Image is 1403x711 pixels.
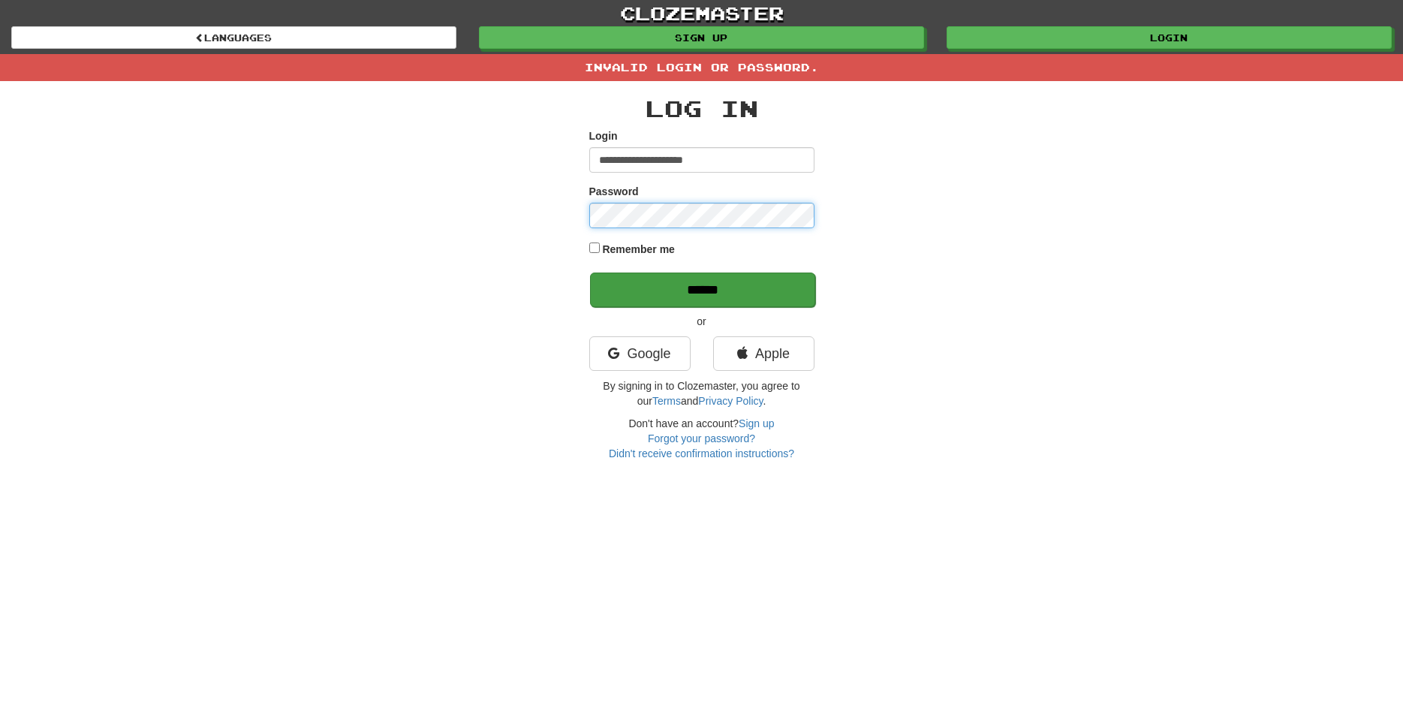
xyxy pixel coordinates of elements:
a: Languages [11,26,456,49]
a: Sign up [739,417,774,429]
a: Privacy Policy [698,395,763,407]
label: Password [589,184,639,199]
a: Apple [713,336,814,371]
a: Forgot your password? [648,432,755,444]
h2: Log In [589,96,814,121]
a: Sign up [479,26,924,49]
a: Login [947,26,1392,49]
p: or [589,314,814,329]
a: Google [589,336,691,371]
a: Didn't receive confirmation instructions? [609,447,794,459]
p: By signing in to Clozemaster, you agree to our and . [589,378,814,408]
label: Login [589,128,618,143]
label: Remember me [602,242,675,257]
a: Terms [652,395,681,407]
div: Don't have an account? [589,416,814,461]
